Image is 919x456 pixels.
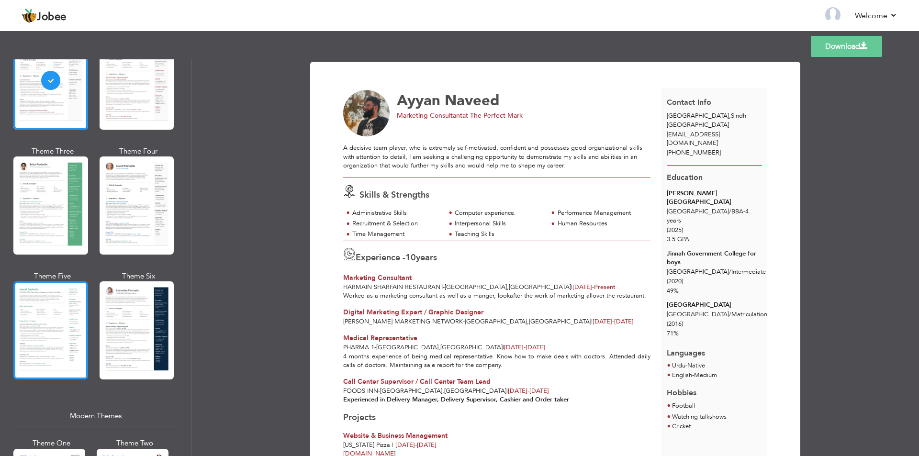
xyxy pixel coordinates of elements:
span: , [438,343,440,352]
a: Welcome [855,10,897,22]
span: , [442,387,444,395]
span: [DATE] [508,387,529,395]
div: Sindh [661,111,768,129]
span: [PHONE_NUMBER] [667,148,721,157]
span: English [672,371,692,379]
div: 4 months experience of being medical representative. Know how to make deals with doctors. Attende... [338,352,656,370]
span: Projects [343,412,376,423]
span: Education [667,172,703,183]
span: , [507,283,509,291]
div: Jinnah Government College for boys [667,249,762,267]
div: Interpersonal Skills [455,219,542,228]
a: Download [811,36,882,57]
span: | [591,317,593,326]
span: [DATE] [504,343,545,352]
span: [GEOGRAPHIC_DATA] [667,121,729,129]
span: [EMAIL_ADDRESS][DOMAIN_NAME] [667,130,720,148]
span: - [374,343,376,352]
li: Medium [672,371,717,380]
span: - [527,387,529,395]
span: [DATE] [593,317,634,326]
div: Theme One [15,438,87,448]
span: [US_STATE] Pizza [343,441,390,449]
span: Harmain Sharfain Restaurant [343,283,443,291]
span: [GEOGRAPHIC_DATA] Matriculation [667,310,767,319]
div: Time Management [352,230,440,239]
span: (2025) [667,226,683,234]
span: [DATE] [572,283,594,291]
div: Theme Two [99,438,170,448]
div: Human Resources [558,219,645,228]
img: No image [343,90,390,137]
label: years [405,252,437,264]
span: Jobee [37,12,67,22]
img: Profile Img [825,7,841,22]
span: , [527,317,529,326]
div: Computer experience. [455,209,542,218]
span: [GEOGRAPHIC_DATA] [445,283,507,291]
strong: Experienced in Delivery Manager, Delivery Supervisor, Cashier and Order taker [343,395,569,404]
span: Hobbies [667,388,696,398]
span: - [415,441,417,449]
span: [DATE] [508,387,549,395]
span: 49% [667,287,679,295]
img: jobee.io [22,8,37,23]
span: Languages [667,341,705,359]
div: [GEOGRAPHIC_DATA] [667,300,762,310]
span: , [729,111,731,120]
div: Teaching Skills [455,230,542,239]
span: Pharma 1 [343,343,374,352]
span: Contact Info [667,97,711,108]
span: (2016) [667,320,683,328]
span: - [463,317,465,326]
span: Digital Marketing Expert / Graphic Designer [343,308,483,317]
span: / [729,207,731,216]
div: Administrative Skills [352,209,440,218]
span: [PERSON_NAME] Marketing Network [343,317,463,326]
span: Marketing Consultant [343,273,412,282]
div: Theme Five [15,271,90,281]
span: [GEOGRAPHIC_DATA] BBA-4 years [667,207,749,225]
span: Medical Representative [343,334,417,343]
span: (2020) [667,277,683,286]
div: Recruitment & Selection [352,219,440,228]
span: - [692,371,694,379]
span: | [506,387,508,395]
span: Call Center Supervisor / Call Center Team Lead [343,377,491,386]
span: - [685,361,687,370]
span: [GEOGRAPHIC_DATA] [444,387,506,395]
a: Jobee [22,8,67,23]
div: Modern Themes [15,406,176,426]
span: [DATE] [504,343,526,352]
span: | [392,441,393,449]
span: / [729,267,731,276]
div: Theme Six [101,271,176,281]
span: 3.5 GPA [667,235,689,244]
span: [GEOGRAPHIC_DATA] [509,283,571,291]
div: A decisive team player, who is extremely self-motivated, confident and possesses good organizatio... [343,144,650,170]
span: Football [672,401,695,410]
span: Experience - [356,252,405,264]
div: Theme Three [15,146,90,156]
span: [GEOGRAPHIC_DATA] [376,343,438,352]
span: Ayyan [397,90,440,111]
span: - [378,387,380,395]
span: [GEOGRAPHIC_DATA] [529,317,591,326]
span: Website & Business Management [343,431,448,440]
div: Worked as a marketing consultant as well as a manger, lookafter the work of marketing allover the... [338,291,656,300]
span: Present [572,283,616,291]
span: Cricket [672,422,691,431]
span: [DATE] [593,317,614,326]
div: Performance Management [558,209,645,218]
span: [GEOGRAPHIC_DATA] Intermediate [667,267,766,276]
span: Skills & Strengths [359,189,429,201]
span: at The Perfect Mark [462,111,523,120]
span: Urdu [672,361,685,370]
span: Watching talkshows [672,412,727,421]
span: - [592,283,594,291]
span: [GEOGRAPHIC_DATA] [380,387,442,395]
span: / [729,310,731,319]
div: [PERSON_NAME][GEOGRAPHIC_DATA] [667,189,762,207]
span: | [503,343,504,352]
span: Marketing Consultant [397,111,462,120]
